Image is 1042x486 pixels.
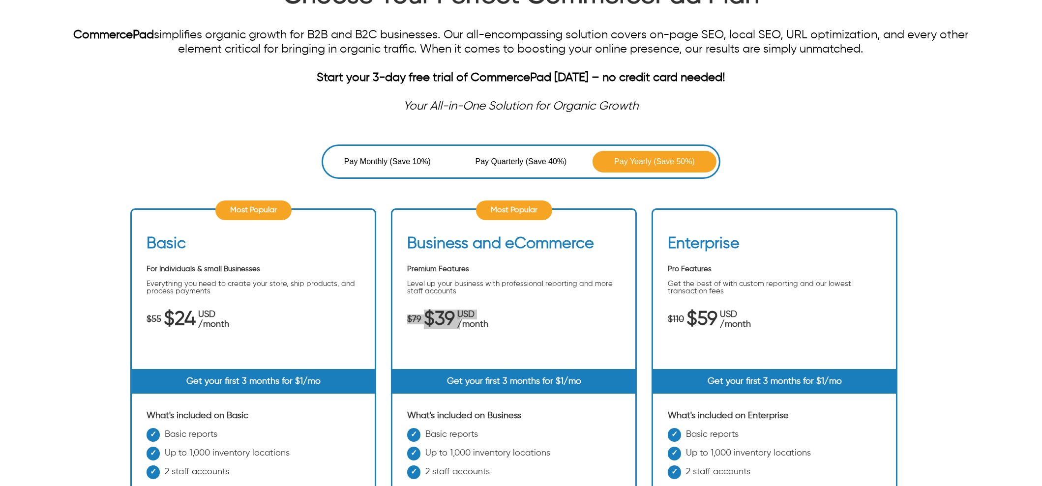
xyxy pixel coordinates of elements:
[147,281,360,295] p: Everything you need to create your store, ship products, and process payments
[407,465,621,484] li: 2 staff accounts
[593,151,716,172] button: Pay Yearly (Save 50%)
[407,266,621,273] p: Premium Features
[668,447,881,465] li: Up to 1,000 inventory locations
[164,315,196,325] span: $24
[686,315,717,325] span: $59
[147,411,360,421] div: What's included on Basic
[407,411,621,421] div: What's included on Business
[526,156,567,168] span: (Save 40%)
[73,29,154,41] a: CommercePad
[215,200,291,220] div: Most Popular
[344,156,390,168] span: Pay Monthly
[476,200,552,220] div: Most Popular
[407,281,621,295] p: Level up your business with professional reporting and more staff accounts
[668,315,684,325] span: $110
[198,320,229,330] span: /month
[407,428,621,447] li: Basic reports
[424,315,455,325] span: $39
[668,281,881,295] p: Get the best of with custom reporting and our lowest transaction fees
[326,151,449,172] button: Pay Monthly (Save 10%)
[459,151,583,172] button: Pay Quarterly (Save 40%)
[654,156,695,168] span: (Save 50%)
[720,310,751,320] span: USD
[52,28,990,71] div: simplifies organic growth for B2B and B2C businesses. Our all-encompassing solution covers on-pag...
[392,369,635,394] div: Get your first 3 months for $1/mo
[457,310,488,320] span: USD
[720,320,751,330] span: /month
[389,156,431,168] span: (Save 10%)
[668,234,740,258] h2: Enterprise
[404,100,639,112] em: Your All-in-One Solution for Organic Growth
[147,428,360,447] li: Basic reports
[407,447,621,465] li: Up to 1,000 inventory locations
[614,156,654,168] span: Pay Yearly
[407,315,421,325] span: $79
[407,234,594,258] h2: Business and eCommerce
[147,266,360,273] p: For Individuals & small Businesses
[147,465,360,484] li: 2 staff accounts
[668,411,881,421] div: What's included on Enterprise
[653,369,896,394] div: Get your first 3 months for $1/mo
[132,369,375,394] div: Get your first 3 months for $1/mo
[147,447,360,465] li: Up to 1,000 inventory locations
[668,266,881,273] p: Pro Features
[668,465,881,484] li: 2 staff accounts
[147,234,186,258] h2: Basic
[476,156,526,168] span: Pay Quarterly
[147,315,161,325] span: $55
[457,320,488,330] span: /month
[198,310,229,320] span: USD
[317,72,725,84] strong: Start your 3-day free trial of CommercePad [DATE] – no credit card needed!
[668,428,881,447] li: Basic reports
